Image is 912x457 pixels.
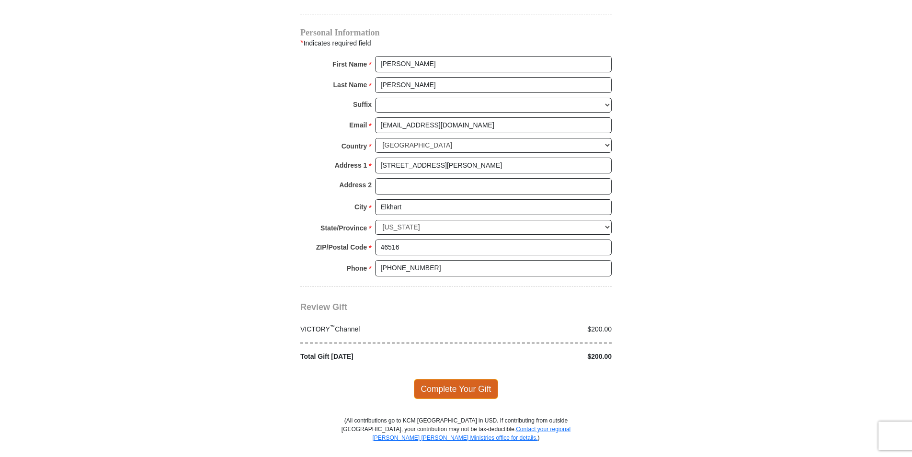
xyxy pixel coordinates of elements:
[296,352,456,362] div: Total Gift [DATE]
[349,118,367,132] strong: Email
[320,221,367,235] strong: State/Province
[300,29,612,36] h4: Personal Information
[332,57,367,71] strong: First Name
[456,352,617,362] div: $200.00
[300,302,347,312] span: Review Gift
[333,78,367,91] strong: Last Name
[456,324,617,334] div: $200.00
[316,240,367,254] strong: ZIP/Postal Code
[347,262,367,275] strong: Phone
[339,178,372,192] strong: Address 2
[330,324,335,330] sup: ™
[353,98,372,111] strong: Suffix
[372,426,570,441] a: Contact your regional [PERSON_NAME] [PERSON_NAME] Ministries office for details.
[335,159,367,172] strong: Address 1
[414,379,499,399] span: Complete Your Gift
[342,139,367,153] strong: Country
[300,37,612,49] div: Indicates required field
[354,200,367,214] strong: City
[296,324,456,334] div: VICTORY Channel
